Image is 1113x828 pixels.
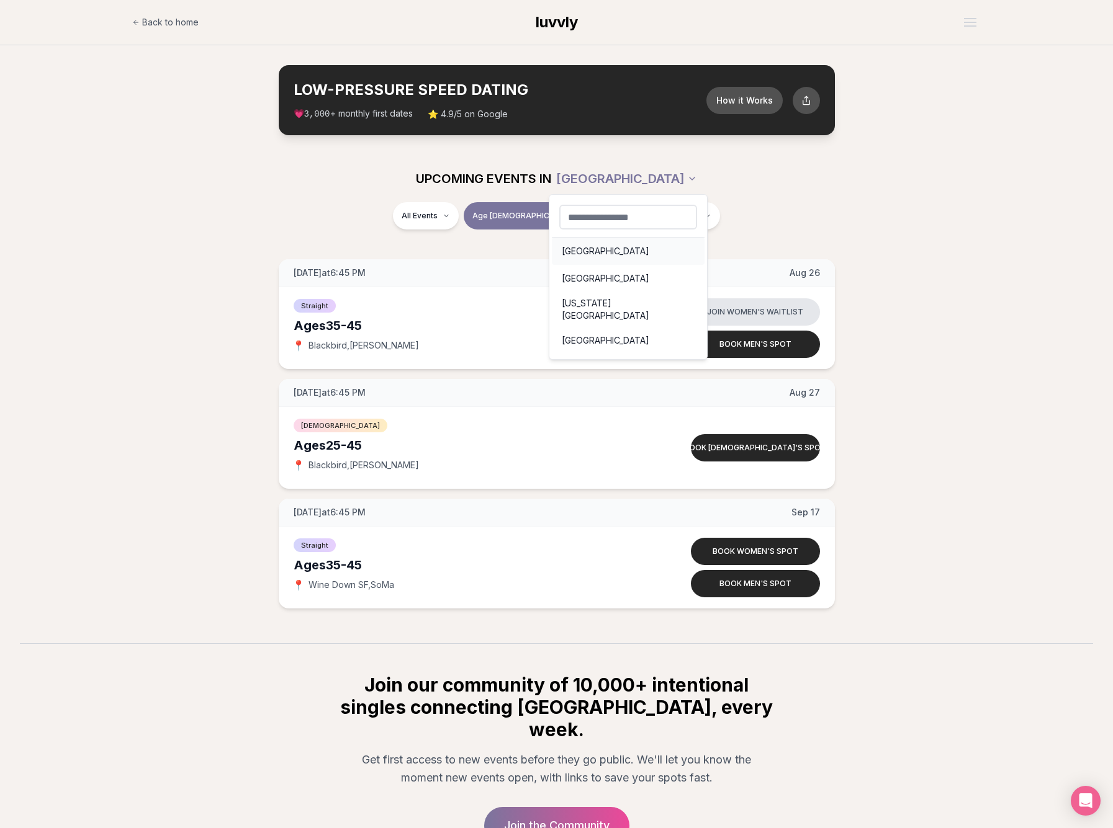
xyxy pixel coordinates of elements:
[552,292,705,327] div: [US_STATE][GEOGRAPHIC_DATA]
[552,238,705,265] div: [GEOGRAPHIC_DATA]
[552,265,705,292] div: [GEOGRAPHIC_DATA]
[552,327,705,354] div: [GEOGRAPHIC_DATA]
[552,354,705,381] div: [US_STATE], D.C.
[549,194,708,360] div: [GEOGRAPHIC_DATA]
